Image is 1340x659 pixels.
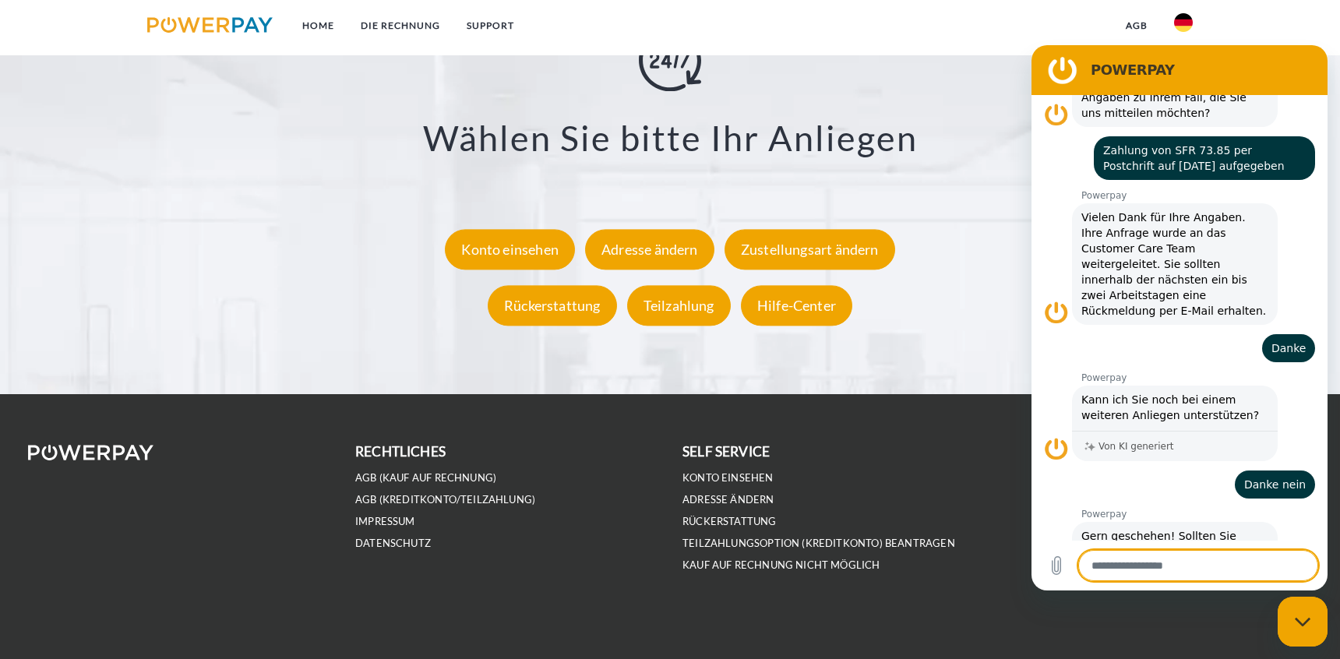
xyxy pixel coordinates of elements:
a: AGB (Kauf auf Rechnung) [355,471,496,485]
a: Adresse ändern [581,241,718,258]
a: Home [289,12,347,40]
a: Kauf auf Rechnung nicht möglich [682,559,880,572]
a: IMPRESSUM [355,515,415,528]
a: Rückerstattung [682,515,777,528]
a: SUPPORT [453,12,527,40]
a: DIE RECHNUNG [347,12,453,40]
div: Teilzahlung [627,285,731,326]
div: Rückerstattung [488,285,617,326]
a: Teilzahlung [623,297,735,314]
a: Zustellungsart ändern [721,241,899,258]
a: Konto einsehen [441,241,579,258]
div: Konto einsehen [445,229,575,270]
iframe: Schaltfläche zum Öffnen des Messaging-Fensters; Konversation läuft [1278,597,1328,647]
a: DATENSCHUTZ [355,537,431,550]
a: AGB (Kreditkonto/Teilzahlung) [355,493,535,506]
div: Zustellungsart ändern [725,229,895,270]
span: Gern geschehen! Sollten Sie künftig Unterstützung benötigen, stehe ich Ihnen gerne zur Verfügung.... [50,483,237,561]
button: Datei hochladen [9,505,41,536]
a: Teilzahlungsoption (KREDITKONTO) beantragen [682,537,955,550]
iframe: Messaging-Fenster [1031,45,1328,590]
div: Adresse ändern [585,229,714,270]
b: rechtliches [355,443,446,460]
a: Konto einsehen [682,471,774,485]
a: agb [1113,12,1161,40]
img: online-shopping.svg [639,29,701,91]
img: de [1174,13,1193,32]
img: logo-powerpay-white.svg [28,445,153,460]
b: self service [682,443,770,460]
img: logo-powerpay.svg [147,17,273,33]
a: Adresse ändern [682,493,774,506]
h3: Wählen Sie bitte Ihr Anliegen [86,116,1254,160]
a: Hilfe-Center [737,297,856,314]
div: Hilfe-Center [741,285,852,326]
a: Rückerstattung [484,297,621,314]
